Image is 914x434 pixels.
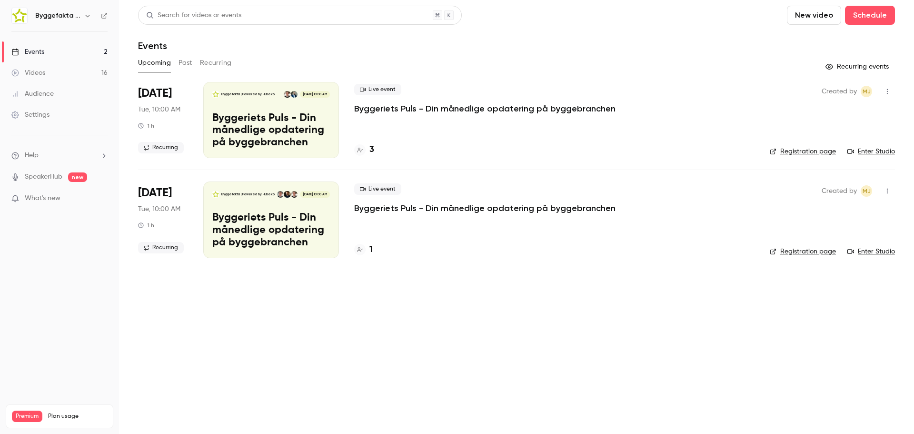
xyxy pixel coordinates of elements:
[221,192,275,197] p: Byggefakta | Powered by Hubexo
[25,193,60,203] span: What's new
[138,40,167,51] h1: Events
[369,143,374,156] h4: 3
[138,105,180,114] span: Tue, 10:00 AM
[138,86,172,101] span: [DATE]
[25,172,62,182] a: SpeakerHub
[12,411,42,422] span: Premium
[138,182,188,258] div: Nov 25 Tue, 10:00 AM (Europe/Copenhagen)
[138,82,188,158] div: Oct 28 Tue, 10:00 AM (Europe/Copenhagen)
[770,147,836,156] a: Registration page
[212,212,330,249] p: Byggeriets Puls - Din månedlige opdatering på byggebranchen
[354,103,616,114] a: Byggeriets Puls - Din månedlige opdatering på byggebranchen
[12,8,27,23] img: Byggefakta | Powered by Hubexo
[822,185,857,197] span: Created by
[11,68,45,78] div: Videos
[354,143,374,156] a: 3
[138,242,184,253] span: Recurring
[861,86,872,97] span: Mads Toft Jensen
[821,59,895,74] button: Recurring events
[354,84,401,95] span: Live event
[300,91,329,98] span: [DATE] 10:00 AM
[11,47,44,57] div: Events
[863,185,871,197] span: MJ
[138,122,154,130] div: 1 h
[787,6,841,25] button: New video
[822,86,857,97] span: Created by
[212,112,330,149] p: Byggeriets Puls - Din månedlige opdatering på byggebranchen
[11,89,54,99] div: Audience
[354,243,373,256] a: 1
[11,151,108,161] li: help-dropdown-opener
[96,194,108,203] iframe: Noticeable Trigger
[277,191,284,198] img: Lasse Lundqvist
[369,243,373,256] h4: 1
[138,142,184,153] span: Recurring
[300,191,329,198] span: [DATE] 10:00 AM
[221,92,275,97] p: Byggefakta | Powered by Hubexo
[48,413,107,420] span: Plan usage
[284,191,290,198] img: Thomas Simonsen
[847,147,895,156] a: Enter Studio
[203,182,339,258] a: Byggeriets Puls - Din månedlige opdatering på byggebranchenByggefakta | Powered by HubexoRasmus S...
[203,82,339,158] a: Byggeriets Puls - Din månedlige opdatering på byggebranchenByggefakta | Powered by HubexoMartin K...
[354,183,401,195] span: Live event
[179,55,192,71] button: Past
[212,91,219,98] img: Byggeriets Puls - Din månedlige opdatering på byggebranchen
[863,86,871,97] span: MJ
[146,10,241,20] div: Search for videos or events
[138,185,172,201] span: [DATE]
[138,55,171,71] button: Upcoming
[200,55,232,71] button: Recurring
[770,247,836,256] a: Registration page
[68,172,87,182] span: new
[284,91,290,98] img: Rasmus Schulian
[35,11,80,20] h6: Byggefakta | Powered by Hubexo
[354,202,616,214] a: Byggeriets Puls - Din månedlige opdatering på byggebranchen
[861,185,872,197] span: Mads Toft Jensen
[212,191,219,198] img: Byggeriets Puls - Din månedlige opdatering på byggebranchen
[291,191,298,198] img: Rasmus Schulian
[138,222,154,229] div: 1 h
[845,6,895,25] button: Schedule
[25,151,39,161] span: Help
[291,91,298,98] img: Martin Kyed
[847,247,895,256] a: Enter Studio
[138,204,180,214] span: Tue, 10:00 AM
[11,110,50,120] div: Settings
